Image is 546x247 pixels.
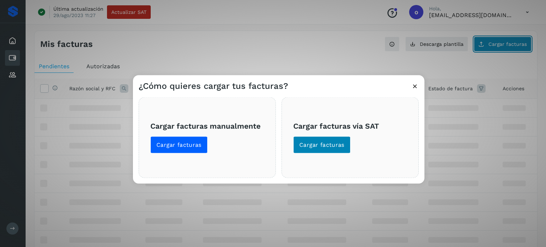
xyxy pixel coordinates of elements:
[150,122,264,130] h3: Cargar facturas manualmente
[150,136,208,153] button: Cargar facturas
[156,141,202,149] span: Cargar facturas
[139,81,288,91] h3: ¿Cómo quieres cargar tus facturas?
[293,136,350,153] button: Cargar facturas
[293,122,407,130] h3: Cargar facturas vía SAT
[299,141,344,149] span: Cargar facturas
